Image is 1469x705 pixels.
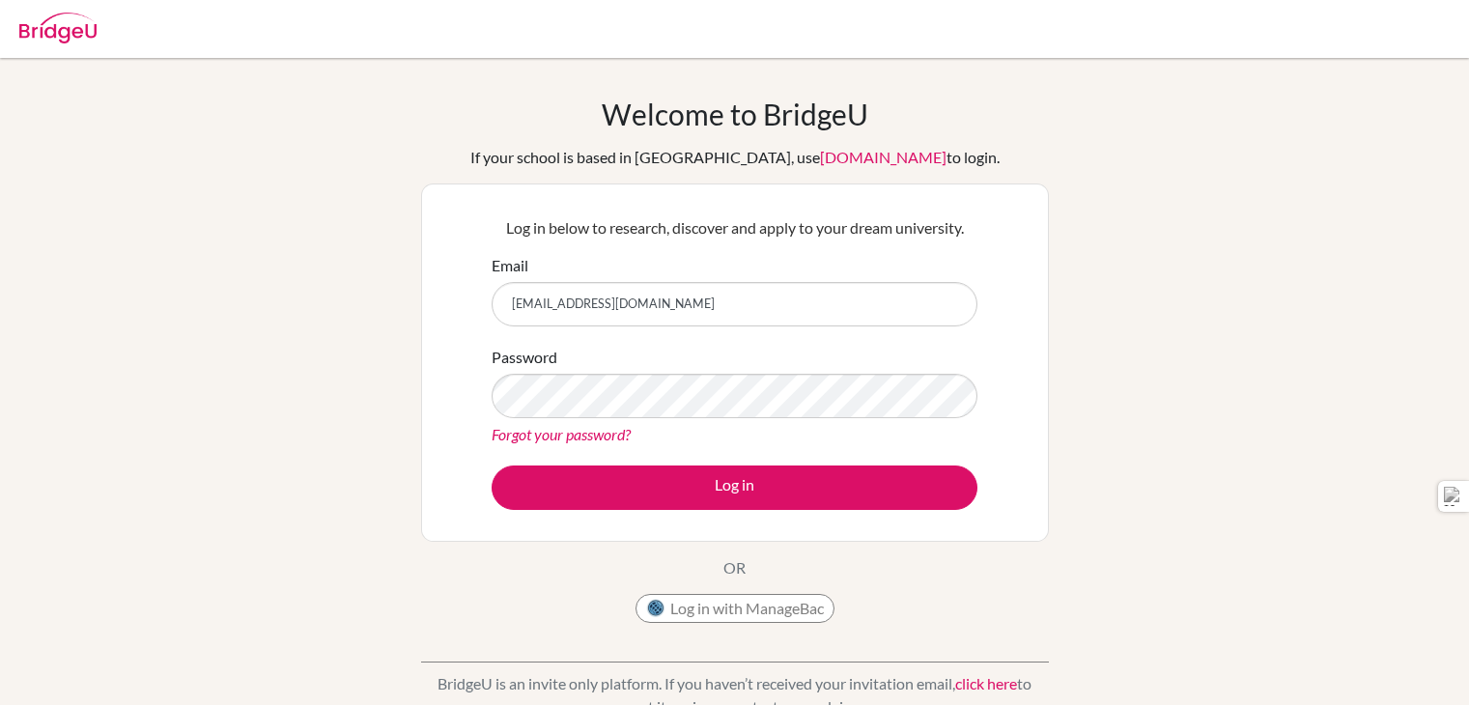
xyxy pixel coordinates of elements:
img: Bridge-U [19,13,97,43]
h1: Welcome to BridgeU [602,97,868,131]
div: If your school is based in [GEOGRAPHIC_DATA], use to login. [470,146,1000,169]
label: Email [492,254,528,277]
a: Forgot your password? [492,425,631,443]
a: [DOMAIN_NAME] [820,148,946,166]
p: Log in below to research, discover and apply to your dream university. [492,216,977,240]
a: click here [955,674,1017,692]
button: Log in [492,465,977,510]
label: Password [492,346,557,369]
p: OR [723,556,746,579]
button: Log in with ManageBac [636,594,834,623]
